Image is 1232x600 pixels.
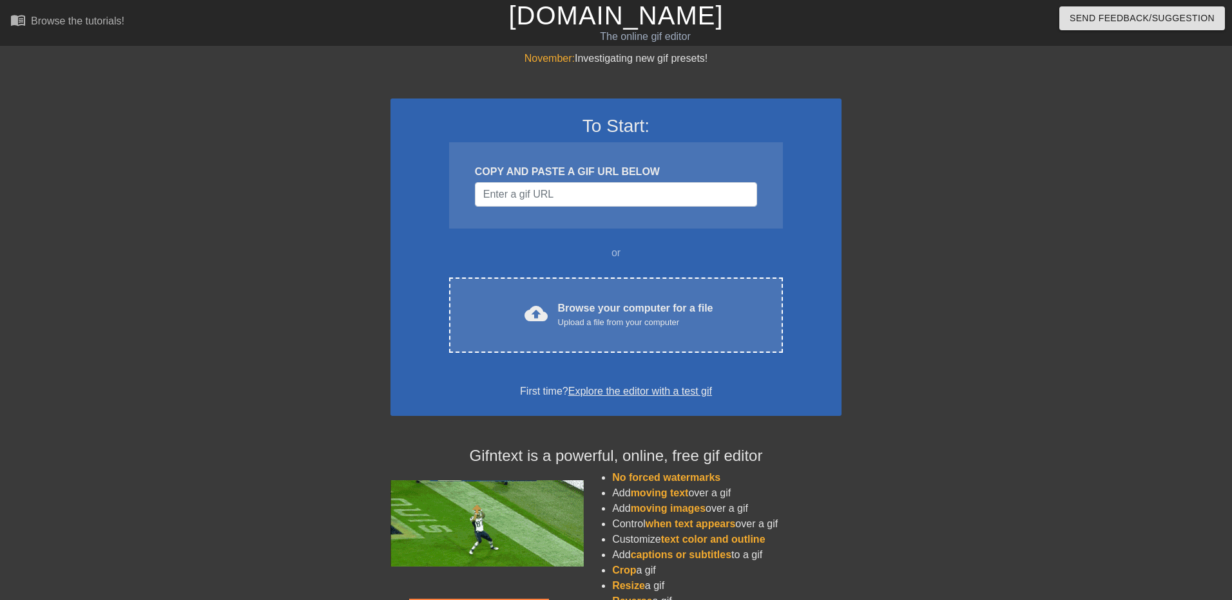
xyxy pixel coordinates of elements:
[612,501,842,516] li: Add over a gif
[10,12,124,32] a: Browse the tutorials!
[612,472,720,483] span: No forced watermarks
[407,115,825,137] h3: To Start:
[390,447,842,465] h4: Gifntext is a powerful, online, free gif editor
[1070,10,1215,26] span: Send Feedback/Suggestion
[612,532,842,547] li: Customize
[525,53,575,64] span: November:
[612,563,842,578] li: a gif
[661,534,765,545] span: text color and outline
[31,15,124,26] div: Browse the tutorials!
[646,518,736,529] span: when text appears
[612,578,842,594] li: a gif
[390,51,842,66] div: Investigating new gif presets!
[631,549,731,560] span: captions or subtitles
[558,301,713,329] div: Browse your computer for a file
[508,1,723,30] a: [DOMAIN_NAME]
[475,164,757,180] div: COPY AND PASTE A GIF URL BELOW
[612,580,645,591] span: Resize
[1059,6,1225,30] button: Send Feedback/Suggestion
[475,182,757,207] input: Username
[525,302,548,325] span: cloud_upload
[612,485,842,501] li: Add over a gif
[10,12,26,28] span: menu_book
[631,487,689,498] span: moving text
[417,29,873,44] div: The online gif editor
[568,386,712,397] a: Explore the editor with a test gif
[612,565,636,576] span: Crop
[612,547,842,563] li: Add to a gif
[407,384,825,399] div: First time?
[612,516,842,532] li: Control over a gif
[424,245,808,261] div: or
[631,503,706,514] span: moving images
[558,316,713,329] div: Upload a file from your computer
[390,480,584,567] img: football_small.gif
